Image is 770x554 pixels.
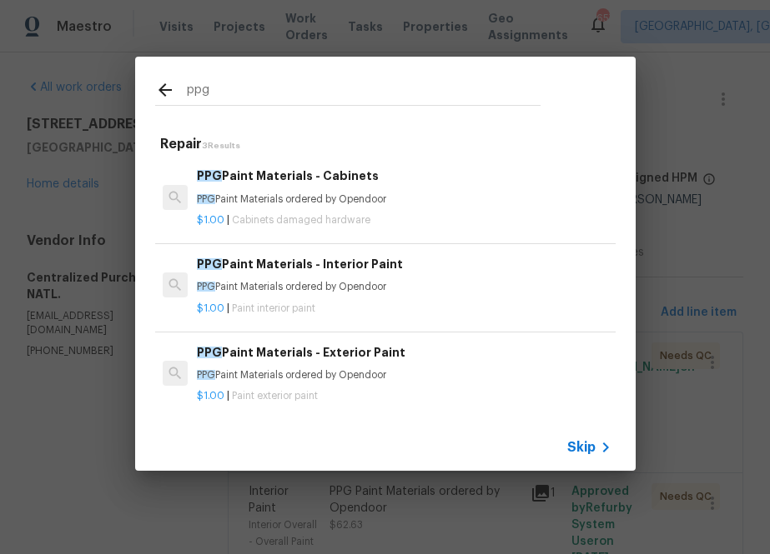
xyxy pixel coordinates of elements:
p: Paint Materials ordered by Opendoor [197,192,611,207]
span: $1.00 [197,303,224,313]
span: PPG [197,170,222,182]
p: | [197,389,611,403]
span: PPG [197,347,222,358]
input: Search issues or repairs [187,80,541,105]
span: Cabinets damaged hardware [232,215,370,225]
span: $1.00 [197,215,224,225]
p: | [197,302,611,316]
span: PPG [197,194,215,204]
span: $1.00 [197,391,224,401]
h6: Paint Materials - Cabinets [197,167,611,185]
p: | [197,213,611,227]
p: Paint Materials ordered by Opendoor [197,368,611,382]
span: Skip [567,439,596,456]
span: PPG [197,370,215,380]
span: Paint exterior paint [232,391,318,401]
span: 3 Results [202,142,240,150]
h5: Repair [160,136,616,153]
span: PPG [197,258,222,270]
h6: Paint Materials - Interior Paint [197,255,611,273]
span: Paint interior paint [232,303,315,313]
span: PPG [197,282,215,292]
h6: Paint Materials - Exterior Paint [197,343,611,362]
p: Paint Materials ordered by Opendoor [197,280,611,294]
